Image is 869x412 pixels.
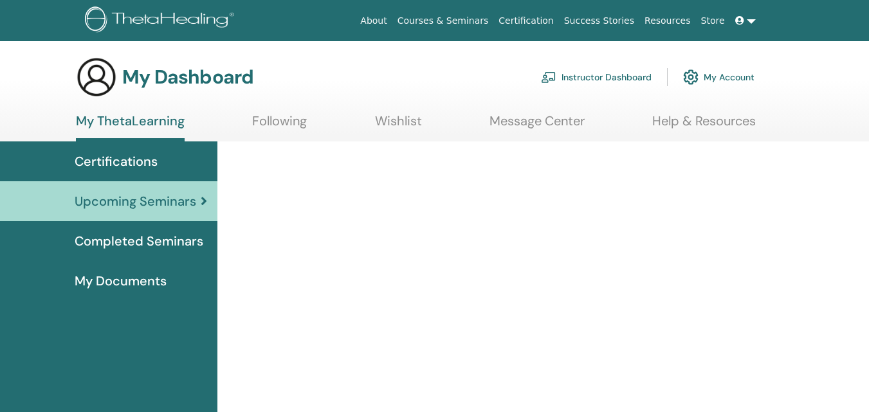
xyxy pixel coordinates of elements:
[652,113,756,138] a: Help & Resources
[696,9,730,33] a: Store
[392,9,494,33] a: Courses & Seminars
[683,66,699,88] img: cog.svg
[541,71,556,83] img: chalkboard-teacher.svg
[683,63,755,91] a: My Account
[639,9,696,33] a: Resources
[76,57,117,98] img: generic-user-icon.jpg
[375,113,422,138] a: Wishlist
[75,271,167,291] span: My Documents
[75,152,158,171] span: Certifications
[122,66,253,89] h3: My Dashboard
[541,63,652,91] a: Instructor Dashboard
[493,9,558,33] a: Certification
[76,113,185,141] a: My ThetaLearning
[75,192,196,211] span: Upcoming Seminars
[559,9,639,33] a: Success Stories
[355,9,392,33] a: About
[85,6,239,35] img: logo.png
[489,113,585,138] a: Message Center
[252,113,307,138] a: Following
[75,231,203,251] span: Completed Seminars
